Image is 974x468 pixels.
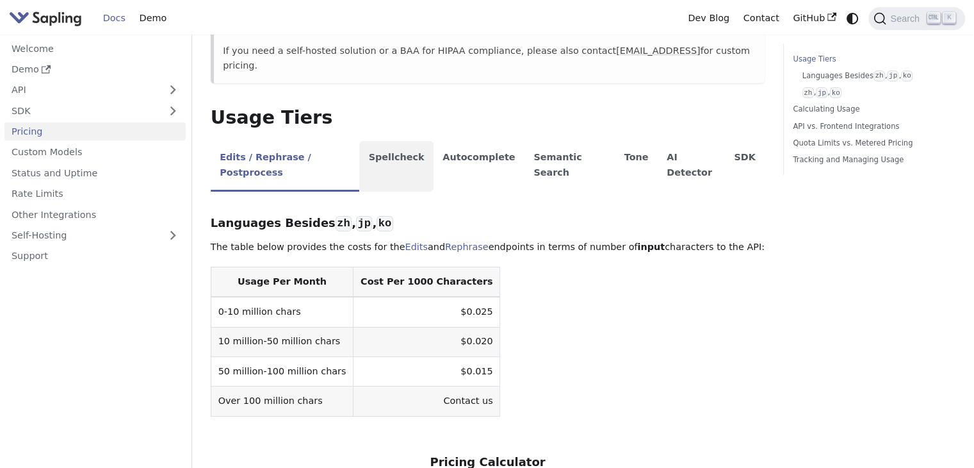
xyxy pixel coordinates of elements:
[843,9,862,28] button: Switch between dark and light mode (currently system mode)
[353,387,500,416] td: Contact us
[793,53,951,65] a: Usage Tiers
[524,141,615,192] li: Semantic Search
[211,267,353,297] th: Usage Per Month
[615,141,658,192] li: Tone
[830,87,841,98] code: ko
[4,247,186,265] a: Support
[802,87,814,98] code: zh
[816,87,827,98] code: jp
[211,106,765,130] h2: Usage Tiers
[9,9,86,28] a: Sapling.ai
[9,9,82,28] img: Sapling.ai
[4,60,186,79] a: Demo
[4,143,186,162] a: Custom Models
[4,185,186,203] a: Rate Limits
[658,141,725,192] li: AI Detector
[793,103,951,115] a: Calculating Usage
[681,8,736,28] a: Dev Blog
[336,216,352,231] code: zh
[356,216,372,231] code: jp
[4,122,186,141] a: Pricing
[211,297,353,327] td: 0-10 million chars
[160,101,186,120] button: Expand sidebar category 'SDK'
[223,44,756,74] p: If you need a self-hosted solution or a BAA for HIPAA compliance, please also contact for custom ...
[793,137,951,149] a: Quota Limits vs. Metered Pricing
[943,12,955,24] kbd: K
[96,8,133,28] a: Docs
[873,71,885,81] code: zh
[160,81,186,99] button: Expand sidebar category 'API'
[786,8,843,28] a: GitHub
[211,141,359,192] li: Edits / Rephrase / Postprocess
[887,71,898,81] code: jp
[353,356,500,386] td: $0.015
[4,163,186,182] a: Status and Uptime
[886,13,927,24] span: Search
[359,141,434,192] li: Spellcheck
[4,101,160,120] a: SDK
[211,356,353,386] td: 50 million-100 million chars
[434,141,524,192] li: Autocomplete
[4,226,186,245] a: Self-Hosting
[868,7,964,30] button: Search (Ctrl+K)
[802,70,946,82] a: Languages Besideszh,jp,ko
[637,242,665,252] strong: input
[353,267,500,297] th: Cost Per 1000 Characters
[353,327,500,356] td: $0.020
[353,297,500,327] td: $0.025
[211,240,765,255] p: The table below provides the costs for the and endpoints in terms of number of characters to the ...
[793,154,951,166] a: Tracking and Managing Usage
[4,205,186,224] a: Other Integrations
[211,327,353,356] td: 10 million-50 million chars
[725,141,765,192] li: SDK
[211,387,353,416] td: Over 100 million chars
[901,71,913,81] code: ko
[736,8,786,28] a: Contact
[616,46,700,56] a: [EMAIL_ADDRESS]
[211,216,765,231] h3: Languages Besides , ,
[4,81,160,99] a: API
[133,8,174,28] a: Demo
[4,39,186,58] a: Welcome
[405,242,428,252] a: Edits
[445,242,489,252] a: Rephrase
[377,216,393,231] code: ko
[802,87,946,99] a: zh,jp,ko
[793,121,951,133] a: API vs. Frontend Integrations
